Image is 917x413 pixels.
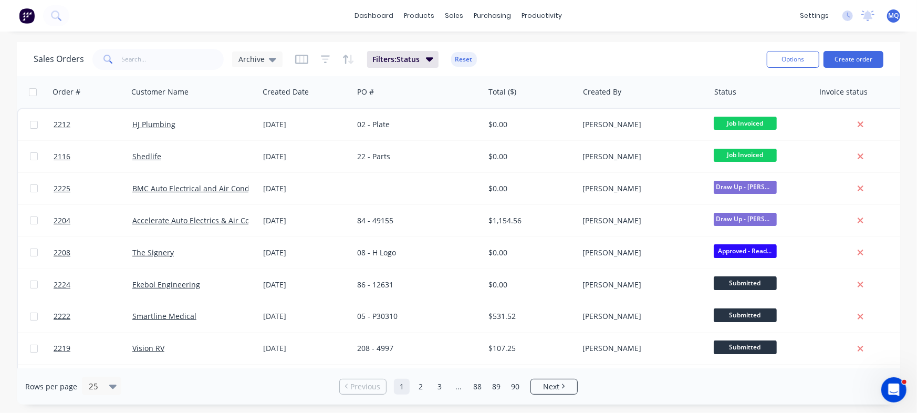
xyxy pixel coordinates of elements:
[795,8,834,24] div: settings
[54,141,132,172] a: 2116
[131,87,189,97] div: Customer Name
[54,301,132,332] a: 2222
[351,381,381,392] span: Previous
[582,151,699,162] div: [PERSON_NAME]
[399,8,440,24] div: products
[263,343,349,354] div: [DATE]
[488,247,570,258] div: $0.00
[54,205,132,236] a: 2204
[488,215,570,226] div: $1,154.56
[54,269,132,301] a: 2224
[263,247,349,258] div: [DATE]
[582,311,699,322] div: [PERSON_NAME]
[54,215,70,226] span: 2204
[54,311,70,322] span: 2222
[54,183,70,194] span: 2225
[488,151,570,162] div: $0.00
[19,8,35,24] img: Factory
[54,119,70,130] span: 2212
[357,247,474,258] div: 08 - H Logo
[263,183,349,194] div: [DATE]
[714,308,777,322] span: Submitted
[432,379,447,395] a: Page 3
[54,247,70,258] span: 2208
[263,215,349,226] div: [DATE]
[714,181,777,194] span: Draw Up - [PERSON_NAME]
[132,343,164,353] a: Vision RV
[488,343,570,354] div: $107.25
[350,8,399,24] a: dashboard
[357,151,474,162] div: 22 - Parts
[263,311,349,322] div: [DATE]
[714,149,777,162] span: Job Invoiced
[714,340,777,354] span: Submitted
[488,183,570,194] div: $0.00
[394,379,410,395] a: Page 1 is your current page
[543,381,559,392] span: Next
[469,8,517,24] div: purchasing
[263,280,349,290] div: [DATE]
[583,87,621,97] div: Created By
[34,54,84,64] h1: Sales Orders
[582,247,699,258] div: [PERSON_NAME]
[582,280,699,290] div: [PERSON_NAME]
[517,8,568,24] div: productivity
[889,11,899,20] span: MQ
[132,119,175,129] a: HJ Plumbing
[367,51,439,68] button: Filters:Status
[413,379,429,395] a: Page 2
[488,119,570,130] div: $0.00
[340,381,386,392] a: Previous page
[488,311,570,322] div: $531.52
[714,87,736,97] div: Status
[819,87,868,97] div: Invoice status
[507,379,523,395] a: Page 90
[451,52,477,67] button: Reset
[132,183,276,193] a: BMC Auto Electrical and Air Conditioning
[54,237,132,269] a: 2208
[582,183,699,194] div: [PERSON_NAME]
[488,87,516,97] div: Total ($)
[54,173,132,204] a: 2225
[357,311,474,322] div: 05 - P30310
[263,119,349,130] div: [DATE]
[470,379,485,395] a: Page 88
[488,379,504,395] a: Page 89
[132,247,174,257] a: The Signery
[582,215,699,226] div: [PERSON_NAME]
[263,87,309,97] div: Created Date
[440,8,469,24] div: sales
[54,109,132,140] a: 2212
[54,280,70,290] span: 2224
[335,379,582,395] ul: Pagination
[714,244,777,257] span: Approved - Read...
[132,311,196,321] a: Smartline Medical
[263,151,349,162] div: [DATE]
[714,276,777,290] span: Submitted
[824,51,883,68] button: Create order
[132,280,200,290] a: Ekebol Engineering
[531,381,577,392] a: Next page
[25,381,77,392] span: Rows per page
[132,151,161,161] a: Shedlife
[54,343,70,354] span: 2219
[582,119,699,130] div: [PERSON_NAME]
[714,117,777,130] span: Job Invoiced
[238,54,265,65] span: Archive
[767,51,819,68] button: Options
[122,49,224,70] input: Search...
[54,151,70,162] span: 2116
[451,379,466,395] a: Jump forward
[357,119,474,130] div: 02 - Plate
[714,213,777,226] span: Draw Up - [PERSON_NAME]
[357,87,374,97] div: PO #
[54,365,132,396] a: 2223
[357,215,474,226] div: 84 - 49155
[582,343,699,354] div: [PERSON_NAME]
[357,343,474,354] div: 208 - 4997
[357,280,474,290] div: 86 - 12631
[132,215,286,225] a: Accelerate Auto Electrics & Air Conditioning
[881,377,906,402] iframe: Intercom live chat
[488,280,570,290] div: $0.00
[53,87,80,97] div: Order #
